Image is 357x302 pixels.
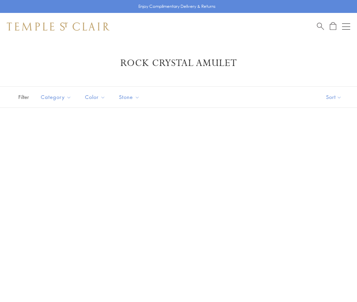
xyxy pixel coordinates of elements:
[317,22,324,31] a: Search
[138,3,216,10] p: Enjoy Complimentary Delivery & Returns
[114,89,145,105] button: Stone
[116,93,145,101] span: Stone
[330,22,336,31] a: Open Shopping Bag
[7,22,109,31] img: Temple St. Clair
[17,57,340,69] h1: Rock Crystal Amulet
[342,22,350,31] button: Open navigation
[80,89,111,105] button: Color
[82,93,111,101] span: Color
[37,93,76,101] span: Category
[36,89,76,105] button: Category
[311,87,357,107] button: Show sort by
